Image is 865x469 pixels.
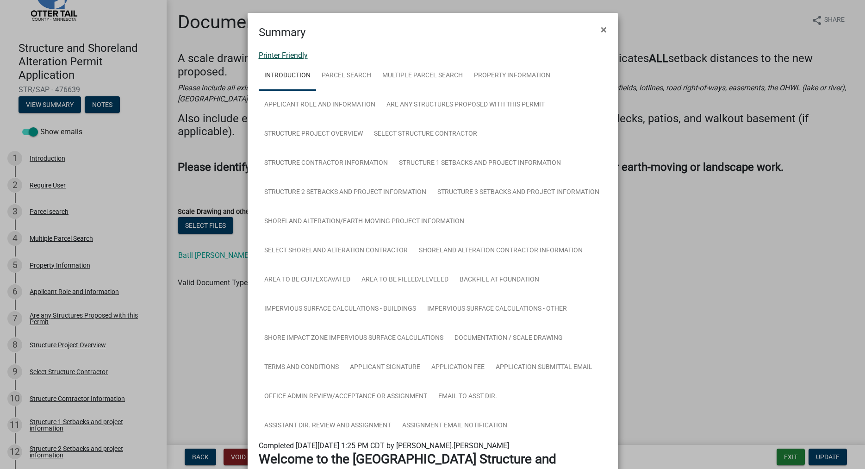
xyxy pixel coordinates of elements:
[259,265,356,295] a: Area to be Cut/Excavated
[259,178,432,207] a: Structure 2 Setbacks and project information
[454,265,545,295] a: Backfill at foundation
[316,61,377,91] a: Parcel search
[259,61,316,91] a: Introduction
[468,61,556,91] a: Property Information
[259,24,305,41] h4: Summary
[449,324,568,353] a: Documentation / Scale Drawing
[432,178,605,207] a: Structure 3 Setbacks and project information
[377,61,468,91] a: Multiple Parcel Search
[344,353,426,382] a: Applicant Signature
[393,149,566,178] a: Structure 1 Setbacks and project information
[397,411,513,441] a: Assignment Email Notification
[601,23,607,36] span: ×
[259,324,449,353] a: Shore Impact Zone Impervious Surface Calculations
[259,51,308,60] a: Printer Friendly
[490,353,598,382] a: Application Submittal Email
[368,119,483,149] a: Select Structure Contractor
[381,90,550,120] a: Are any Structures Proposed with this Permit
[356,265,454,295] a: Area to be Filled/Leveled
[259,353,344,382] a: Terms and Conditions
[259,236,413,266] a: Select Shoreland Alteration contractor
[259,382,433,412] a: Office Admin Review/Acceptance or Assignment
[259,411,397,441] a: Assistant Dir. Review and Assignment
[259,441,509,450] span: Completed [DATE][DATE] 1:25 PM CDT by [PERSON_NAME].[PERSON_NAME]
[426,353,490,382] a: Application Fee
[413,236,588,266] a: Shoreland Alteration Contractor Information
[259,207,470,237] a: Shoreland Alteration/Earth-Moving Project Information
[422,294,573,324] a: Impervious Surface Calculations - Other
[259,119,368,149] a: Structure Project Overview
[593,17,614,43] button: Close
[433,382,503,412] a: Email to Asst Dir.
[259,294,422,324] a: Impervious Surface Calculations - Buildings
[259,149,393,178] a: Structure Contractor Information
[259,90,381,120] a: Applicant Role and Information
